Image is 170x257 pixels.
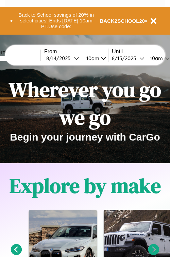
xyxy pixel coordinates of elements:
label: From [44,49,108,55]
button: 8/14/2025 [44,55,81,62]
div: 10am [83,55,101,61]
button: Back to School savings of 20% in select cities! Ends [DATE] 10am PT.Use code: [13,10,100,31]
div: 8 / 14 / 2025 [46,55,74,61]
div: 8 / 15 / 2025 [112,55,139,61]
b: BACK2SCHOOL20 [100,18,145,24]
div: 10am [147,55,165,61]
h1: Explore by make [10,172,161,200]
button: 10am [81,55,108,62]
